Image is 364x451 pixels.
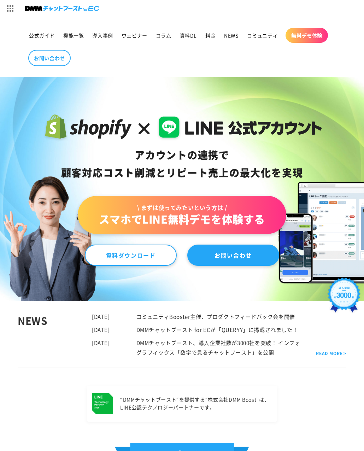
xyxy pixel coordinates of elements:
[176,28,201,43] a: 資料DL
[122,32,147,39] span: ウェビナー
[92,339,110,346] time: [DATE]
[120,396,270,411] p: “DMMチャットブースト“を提供する “株式会社DMM Boost”は、 LINE公認テクノロジーパートナーです。
[220,28,242,43] a: NEWS
[316,350,346,357] a: READ MORE >
[243,28,282,43] a: コミュニティ
[63,32,84,39] span: 機能一覧
[180,32,197,39] span: 資料DL
[25,4,99,13] img: チャットブーストforEC
[205,32,216,39] span: 料金
[78,196,286,234] a: \ まずは使ってみたいという方は /スマホでLINE無料デモを体験する
[286,28,328,43] a: 無料デモ体験
[59,28,88,43] a: 機能一覧
[85,245,177,266] a: 資料ダウンロード
[291,32,322,39] span: 無料デモ体験
[152,28,176,43] a: コラム
[25,28,59,43] a: 公式ガイド
[326,276,362,317] img: 導入実績約3000社
[156,32,171,39] span: コラム
[34,55,65,61] span: お問い合わせ
[117,28,152,43] a: ウェビナー
[88,28,117,43] a: 導入事例
[92,32,113,39] span: 導入事例
[224,32,238,39] span: NEWS
[1,1,19,16] img: サービス
[92,313,110,320] time: [DATE]
[187,245,279,266] a: お問い合わせ
[136,339,300,356] a: DMMチャットブースト、導入企業社数が3000社を突破！ インフォグラフィックス「数字で見るチャットブースト」を公開
[92,326,110,333] time: [DATE]
[136,326,298,333] a: DMMチャットブースト for ECが「QUERYY」に掲載されました！
[29,32,55,39] span: 公式ガイド
[99,204,265,211] span: \ まずは使ってみたいという方は /
[28,50,71,66] a: お問い合わせ
[201,28,220,43] a: 料金
[136,313,295,320] a: コミュニティBooster主催、プロダクトフィードバック会を開催
[18,312,92,357] div: NEWS
[247,32,278,39] span: コミュニティ
[42,146,322,182] div: アカウントの連携で 顧客対応コスト削減と リピート売上の 最大化を実現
